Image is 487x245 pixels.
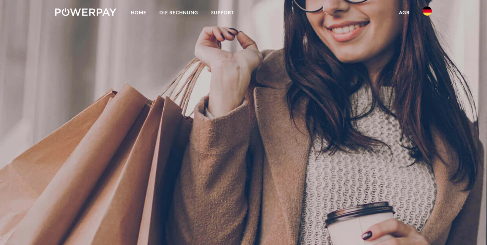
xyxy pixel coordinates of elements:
a: DIE RECHNUNG [153,6,205,19]
img: de [423,6,432,16]
a: SUPPORT [205,6,241,19]
img: logo-powerpay-white.svg [55,8,116,16]
a: agb [393,6,416,19]
a: Home [124,6,153,19]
